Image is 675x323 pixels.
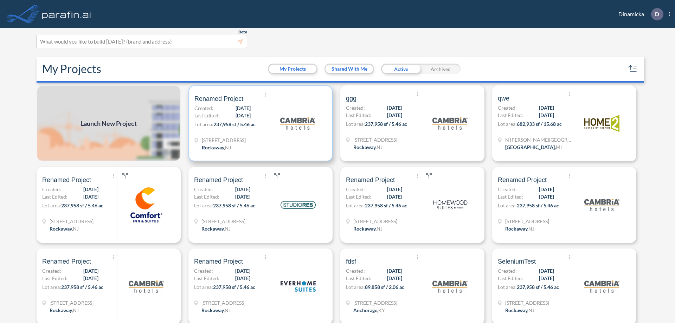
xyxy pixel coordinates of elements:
span: Rockaway , [201,307,225,313]
img: logo [432,269,468,304]
img: logo [281,269,316,304]
div: Rockaway, NJ [505,306,534,314]
span: Lot area: [42,284,61,290]
span: Rockaway , [202,144,225,150]
span: [DATE] [539,193,554,200]
span: Lot area: [498,284,517,290]
span: 321 Mt Hope Ave [201,299,245,306]
span: 237,958 sf / 5.46 ac [61,202,103,208]
span: NJ [73,307,79,313]
span: Created: [194,267,213,274]
span: [DATE] [387,186,402,193]
span: NJ [225,307,231,313]
span: Created: [346,186,365,193]
div: Rockaway, NJ [353,225,382,232]
a: Launch New Project [37,85,181,161]
span: 237,958 sf / 5.46 ac [365,202,407,208]
span: 321 Mt Hope Ave [50,218,94,225]
span: [DATE] [387,193,402,200]
div: Rockaway, NJ [201,306,231,314]
span: 237,958 sf / 5.46 ac [213,202,255,208]
span: N Wyndham Hill Dr NE [505,136,572,143]
span: Rockaway , [201,226,225,232]
span: Created: [346,267,365,274]
img: logo [280,106,315,141]
span: [DATE] [235,267,250,274]
span: Last Edited: [498,274,523,282]
span: 321 Mt Hope Ave [202,136,246,144]
span: [DATE] [539,111,554,119]
span: Rockaway , [50,226,73,232]
span: Rockaway , [353,144,377,150]
span: Lot area: [194,284,213,290]
span: Created: [498,267,517,274]
span: [DATE] [83,267,98,274]
span: Renamed Project [42,257,91,266]
div: Dinamicka [608,8,670,20]
p: D [655,11,659,17]
span: Renamed Project [346,176,395,184]
span: 237,958 sf / 5.46 ac [517,202,559,208]
span: Lot area: [346,202,365,208]
span: Renamed Project [498,176,547,184]
img: logo [129,269,164,304]
span: [DATE] [539,104,554,111]
span: [DATE] [387,111,402,119]
span: 321 Mt Hope Ave [505,218,549,225]
span: SeleniumTest [498,257,536,266]
span: Created: [42,186,61,193]
span: [DATE] [236,112,251,119]
span: NJ [225,144,231,150]
span: NJ [528,226,534,232]
div: Rockaway, NJ [353,143,382,151]
span: Last Edited: [346,274,371,282]
img: add [37,85,181,161]
button: My Projects [269,65,316,73]
span: Renamed Project [194,95,243,103]
span: Last Edited: [346,193,371,200]
span: Created: [498,186,517,193]
span: Created: [194,104,213,112]
img: logo [281,187,316,222]
span: fdsf [346,257,356,266]
span: 237,958 sf / 5.46 ac [365,121,407,127]
span: [DATE] [387,274,402,282]
img: logo [129,187,164,222]
span: ggg [346,94,356,103]
div: Rockaway, NJ [505,225,534,232]
span: Lot area: [498,121,517,127]
img: logo [584,269,619,304]
span: NJ [73,226,79,232]
span: 237,958 sf / 5.46 ac [61,284,103,290]
h2: My Projects [42,62,101,76]
span: Anchorage , [353,307,378,313]
span: [DATE] [387,267,402,274]
span: 237,958 sf / 5.46 ac [213,284,255,290]
div: Archived [421,64,461,74]
span: Last Edited: [346,111,371,119]
img: logo [432,106,468,141]
span: NJ [225,226,231,232]
span: Created: [194,186,213,193]
div: Rockaway, NJ [202,144,231,151]
img: logo [40,7,92,21]
span: Lot area: [194,202,213,208]
span: [DATE] [235,274,250,282]
div: Active [381,64,421,74]
span: Created: [346,104,365,111]
div: Anchorage, KY [353,306,385,314]
span: 237,958 sf / 5.46 ac [517,284,559,290]
span: Last Edited: [498,193,523,200]
div: Rockaway, NJ [50,306,79,314]
span: MI [556,144,562,150]
span: Rockaway , [353,226,377,232]
span: [DATE] [83,186,98,193]
span: NJ [377,226,382,232]
span: [DATE] [236,104,251,112]
span: [DATE] [235,186,250,193]
span: 321 Mt Hope Ave [50,299,94,306]
img: logo [584,106,619,141]
span: Lot area: [346,284,365,290]
button: sort [627,63,638,75]
span: Launch New Project [81,119,137,128]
